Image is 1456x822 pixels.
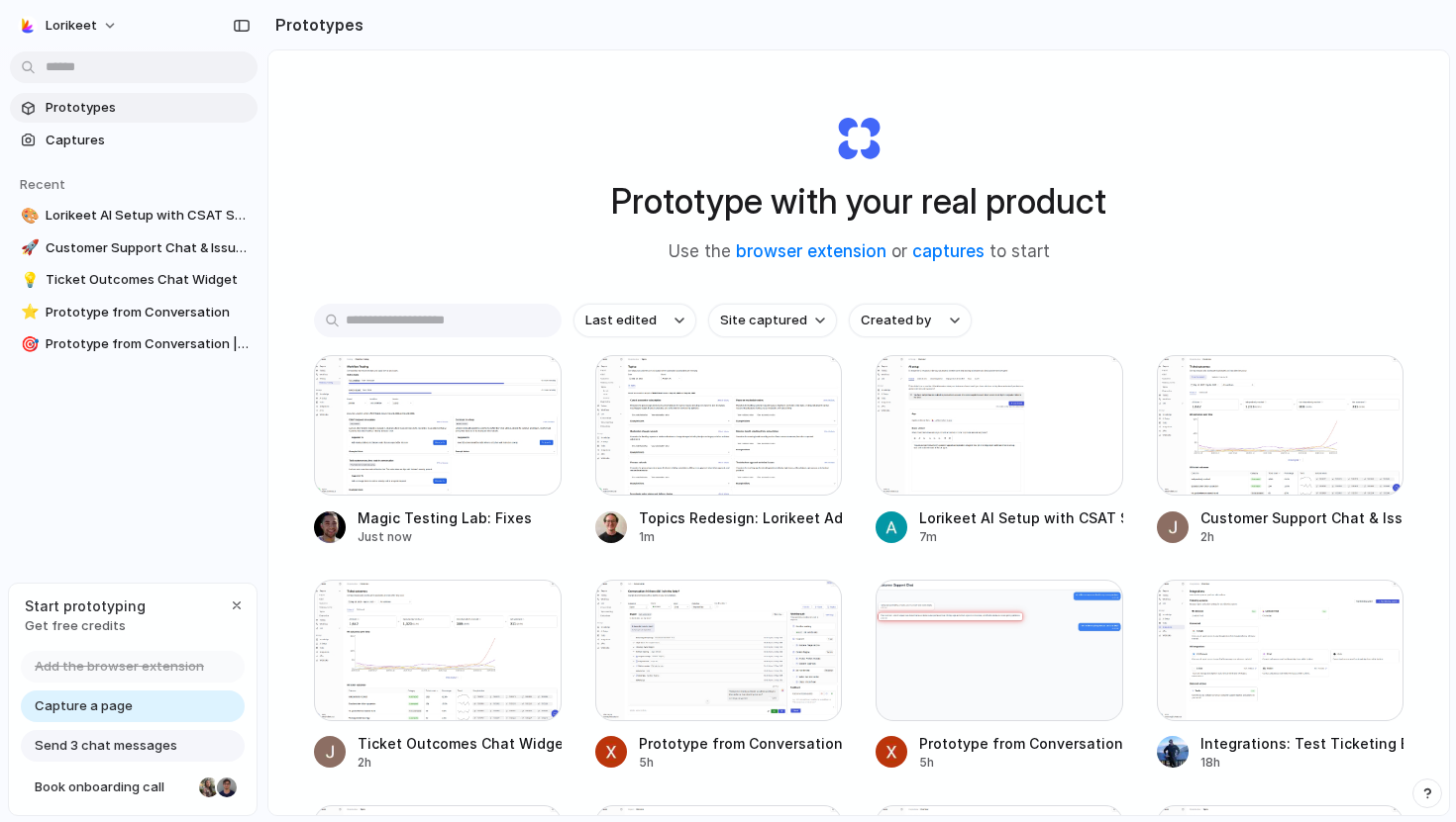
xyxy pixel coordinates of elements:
[1200,528,1404,546] div: 2h
[18,238,38,258] button: 🚀
[10,93,258,123] a: Prototypes
[876,355,1123,546] a: Lorikeet AI Setup with CSAT SectionLorikeet AI Setup with CSAT Section7m
[1157,355,1404,546] a: Customer Support Chat & Issue Logging ToolCustomer Support Chat & Issue Logging Tool2h
[35,777,191,797] span: Book onboarding call
[46,334,250,354] span: Prototype from Conversation | Lorikeet
[21,269,35,292] div: 💡
[20,176,65,192] span: Recent
[585,311,657,330] span: Last edited
[573,304,696,337] button: Last edited
[358,528,532,546] div: Just now
[25,595,146,616] span: Start prototyping
[35,736,177,756] span: Send 3 chat messages
[861,311,931,330] span: Created by
[10,10,128,42] button: Lorikeet
[876,580,1123,771] a: Prototype from Conversation | LorikeetPrototype from Conversation | Lorikeet5h
[267,13,364,37] h2: Prototypes
[35,657,204,677] span: Add the browser extension
[919,754,1123,772] div: 5h
[849,304,972,337] button: Created by
[639,507,843,528] div: Topics Redesign: Lorikeet Adjustment
[35,696,133,716] span: Capture a page
[46,16,97,36] span: Lorikeet
[21,772,245,803] a: Book onboarding call
[46,131,250,150] span: Captures
[314,355,562,546] a: Magic Testing Lab: FixesMagic Testing Lab: FixesJust now
[18,270,38,290] button: 💡
[46,270,250,290] span: Ticket Outcomes Chat Widget
[21,236,35,259] div: 🚀
[669,239,1050,265] span: Use the or to start
[18,206,38,226] button: 🎨
[912,241,985,261] a: captures
[1200,754,1404,772] div: 18h
[314,580,562,771] a: Ticket Outcomes Chat WidgetTicket Outcomes Chat Widget2h
[1200,733,1404,754] div: Integrations: Test Ticketing Button - Failing
[1157,580,1404,771] a: Integrations: Test Ticketing Button - FailingIntegrations: Test Ticketing Button - Failing18h
[639,528,843,546] div: 1m
[10,201,258,230] a: 🎨Lorikeet AI Setup with CSAT Section
[197,776,221,799] div: Nicole Kubica
[358,507,532,528] div: Magic Testing Lab: Fixes
[595,355,843,546] a: Topics Redesign: Lorikeet AdjustmentTopics Redesign: Lorikeet Adjustment1m
[46,98,250,118] span: Prototypes
[919,507,1123,528] div: Lorikeet AI Setup with CSAT Section
[10,126,258,155] a: Captures
[358,733,562,754] div: Ticket Outcomes Chat Widget
[46,238,250,258] span: Customer Support Chat & Issue Logging Tool
[21,301,35,323] div: ⭐
[919,733,1123,754] div: Prototype from Conversation | Lorikeet
[639,733,843,754] div: Prototype from Conversation
[919,528,1123,546] div: 7m
[720,311,807,330] span: Site captured
[595,580,843,771] a: Prototype from ConversationPrototype from Conversation5h
[611,175,1106,228] h1: Prototype with your real product
[1200,507,1404,528] div: Customer Support Chat & Issue Logging Tool
[10,233,258,263] a: 🚀Customer Support Chat & Issue Logging Tool
[46,206,250,226] span: Lorikeet AI Setup with CSAT Section
[708,304,837,337] button: Site captured
[18,303,38,322] button: ⭐
[21,333,35,356] div: 🎯
[639,754,843,772] div: 5h
[10,298,258,327] a: ⭐Prototype from Conversation
[18,334,38,354] button: 🎯
[21,205,35,228] div: 🎨
[46,303,250,322] span: Prototype from Conversation
[10,329,258,359] a: 🎯Prototype from Conversation | Lorikeet
[215,776,239,799] div: Christian Iacullo
[358,754,562,772] div: 2h
[10,265,258,295] a: 💡Ticket Outcomes Chat Widget
[25,616,146,636] span: Get free credits
[736,241,886,261] a: browser extension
